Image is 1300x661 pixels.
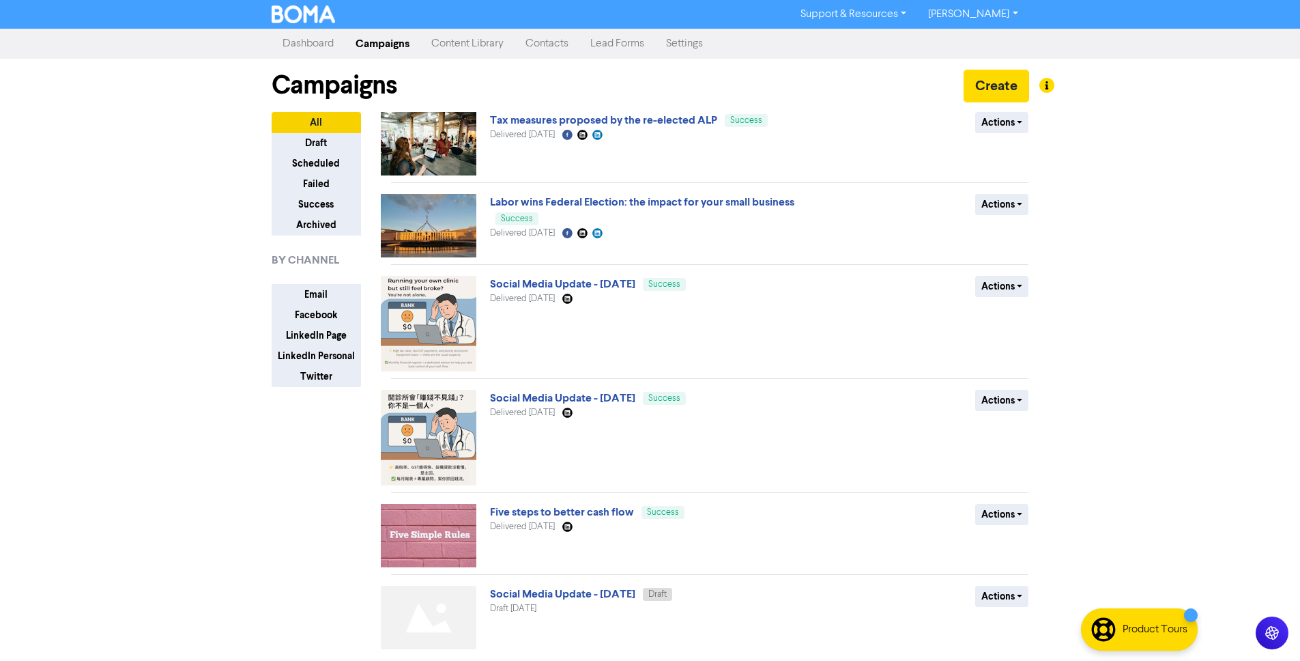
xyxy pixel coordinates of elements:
h1: Campaigns [272,70,397,101]
a: Support & Resources [790,3,917,25]
img: image_1746344123767.png [381,390,476,486]
button: Facebook [272,305,361,326]
img: image_1746506354219.jpg [381,112,476,175]
a: Social Media Update - [DATE] [490,587,635,601]
span: Draft [DATE] [490,604,536,613]
span: Delivered [DATE] [490,294,555,303]
a: Five steps to better cash flow [490,505,634,519]
span: Success [648,280,680,289]
button: Actions [975,194,1029,215]
a: Dashboard [272,30,345,57]
button: Create [964,70,1029,102]
a: Lead Forms [579,30,655,57]
span: Success [648,394,680,403]
button: Twitter [272,366,361,387]
img: Not found [381,586,476,649]
img: image_1745807635549.jpeg [381,504,476,567]
button: Failed [272,173,361,195]
button: LinkedIn Page [272,325,361,346]
button: Actions [975,112,1029,133]
span: Delivered [DATE] [490,408,555,417]
iframe: Chat Widget [1125,514,1300,661]
span: Delivered [DATE] [490,130,555,139]
span: Delivered [DATE] [490,522,555,531]
button: Success [272,194,361,215]
a: Social Media Update - [DATE] [490,277,635,291]
button: Draft [272,132,361,154]
span: Success [647,508,679,517]
button: Actions [975,390,1029,411]
a: Settings [655,30,714,57]
a: Tax measures proposed by the re-elected ALP [490,113,717,127]
a: Campaigns [345,30,420,57]
a: Social Media Update - [DATE] [490,391,635,405]
span: Success [501,214,533,223]
a: Content Library [420,30,515,57]
span: BY CHANNEL [272,252,339,268]
button: Actions [975,586,1029,607]
span: Delivered [DATE] [490,229,555,238]
a: [PERSON_NAME] [917,3,1028,25]
button: Scheduled [272,153,361,174]
button: Email [272,284,361,305]
span: Draft [648,590,667,599]
img: image_1746505176642.jpg [381,194,476,257]
img: image_1746345069034.png [381,276,476,371]
button: Archived [272,214,361,236]
img: BOMA Logo [272,5,336,23]
button: Actions [975,504,1029,525]
span: Success [730,116,762,125]
button: LinkedIn Personal [272,346,361,367]
a: Contacts [515,30,579,57]
button: All [272,112,361,133]
a: Labor wins Federal Election: the impact for your small business [490,195,794,209]
button: Actions [975,276,1029,297]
